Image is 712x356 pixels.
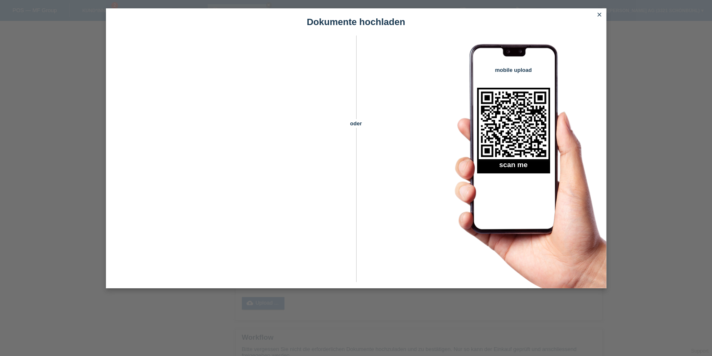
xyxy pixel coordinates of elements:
h2: scan me [477,161,550,173]
i: close [596,11,603,18]
h1: Dokumente hochladen [106,17,606,27]
h4: mobile upload [477,67,550,73]
a: close [594,10,605,20]
span: oder [342,119,371,128]
iframe: Upload [118,56,342,265]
